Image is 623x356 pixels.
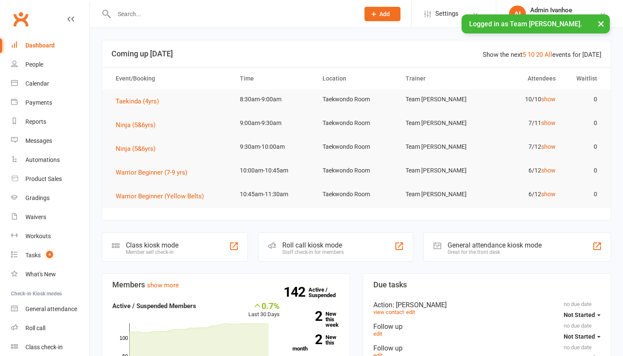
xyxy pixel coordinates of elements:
[564,333,595,340] span: Not Started
[315,113,398,133] td: Taekwondo Room
[11,112,89,131] a: Reports
[25,80,49,87] div: Calendar
[373,309,404,315] a: view contact
[373,344,601,352] div: Follow up
[147,281,179,289] a: show more
[292,311,340,328] a: 2New this week
[481,68,563,89] th: Attendees
[108,68,232,89] th: Event/Booking
[116,169,187,176] span: Warrior Beginner (7-9 yrs)
[315,161,398,181] td: Taekwondo Room
[593,14,609,33] button: ×
[435,4,459,23] span: Settings
[481,137,563,157] td: 7/12
[25,156,60,163] div: Automations
[530,6,591,14] div: Admin Ivanhoe
[483,50,601,60] div: Show the next events for [DATE]
[292,333,322,346] strong: 2
[232,68,315,89] th: Time
[373,281,601,289] h3: Due tasks
[116,121,156,129] span: Ninja (5&6yrs)
[11,300,89,319] a: General attendance kiosk mode
[398,137,481,157] td: Team [PERSON_NAME]
[315,184,398,204] td: Taekwondo Room
[116,144,161,154] button: Ninja (5&6yrs)
[481,89,563,109] td: 10/10
[25,42,55,49] div: Dashboard
[392,301,447,309] span: : [PERSON_NAME]
[25,214,46,220] div: Waivers
[111,8,353,20] input: Search...
[563,184,605,204] td: 0
[248,301,280,310] div: 0.7%
[11,93,89,112] a: Payments
[11,74,89,93] a: Calendar
[563,68,605,89] th: Waitlist
[398,161,481,181] td: Team [PERSON_NAME]
[398,184,481,204] td: Team [PERSON_NAME]
[25,344,63,350] div: Class check-in
[11,319,89,338] a: Roll call
[292,334,340,351] a: 2New this month
[528,51,534,58] a: 10
[25,252,41,259] div: Tasks
[564,307,601,323] button: Not Started
[292,310,322,323] strong: 2
[309,281,346,304] a: 142Active / Suspended
[112,281,339,289] h3: Members
[116,96,165,106] button: Taekinda (4yrs)
[481,184,563,204] td: 6/12
[116,120,161,130] button: Ninja (5&6yrs)
[11,131,89,150] a: Messages
[282,241,344,249] div: Roll call kiosk mode
[248,301,280,319] div: Last 30 Days
[364,7,400,21] button: Add
[11,189,89,208] a: Gradings
[116,191,210,201] button: Warrior Beginner (Yellow Belts)
[10,8,31,30] a: Clubworx
[373,323,601,331] div: Follow up
[315,89,398,109] td: Taekwondo Room
[11,170,89,189] a: Product Sales
[481,113,563,133] td: 7/11
[11,150,89,170] a: Automations
[25,195,50,201] div: Gradings
[25,306,77,312] div: General attendance
[11,36,89,55] a: Dashboard
[541,167,556,174] a: show
[25,137,52,144] div: Messages
[373,331,382,337] a: edit
[315,137,398,157] td: Taekwondo Room
[448,249,542,255] div: Great for the front desk
[116,145,156,153] span: Ninja (5&6yrs)
[398,113,481,133] td: Team [PERSON_NAME]
[232,113,315,133] td: 9:00am-9:30am
[379,11,390,17] span: Add
[530,14,591,22] div: Team [PERSON_NAME]
[25,61,43,68] div: People
[25,271,56,278] div: What's New
[46,251,53,258] span: 4
[11,265,89,284] a: What's New
[25,118,46,125] div: Reports
[541,120,556,126] a: show
[284,286,309,298] strong: 142
[11,208,89,227] a: Waivers
[398,68,481,89] th: Trainer
[116,97,159,105] span: Taekinda (4yrs)
[536,51,543,58] a: 20
[545,51,552,58] a: All
[282,249,344,255] div: Staff check-in for members
[25,325,45,331] div: Roll call
[523,51,526,58] a: 5
[11,55,89,74] a: People
[563,161,605,181] td: 0
[406,309,415,315] a: edit
[232,184,315,204] td: 10:45am-11:30am
[11,227,89,246] a: Workouts
[126,241,178,249] div: Class kiosk mode
[563,89,605,109] td: 0
[112,302,196,310] strong: Active / Suspended Members
[469,20,582,28] span: Logged in as Team [PERSON_NAME].
[25,99,52,106] div: Payments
